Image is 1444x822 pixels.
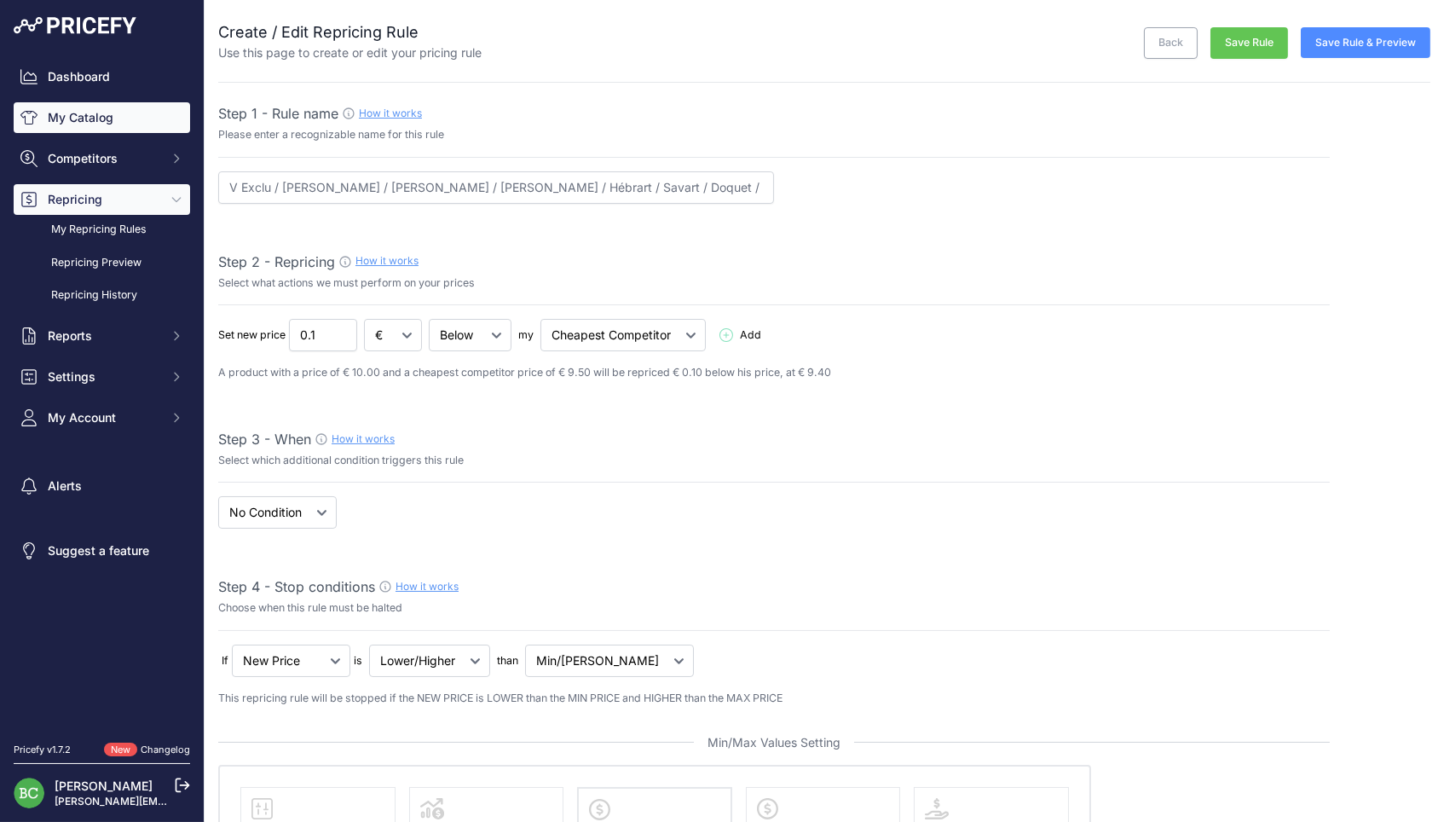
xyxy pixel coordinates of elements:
p: A product with a price of € 10.00 and a cheapest competitor price of € 9.50 will be repriced € 0.... [218,365,1330,381]
button: Reports [14,321,190,351]
a: How it works [332,432,395,445]
button: Save Rule & Preview [1301,27,1430,58]
span: New [104,743,137,757]
span: Step 3 - When [218,431,311,448]
a: My Repricing Rules [14,215,190,245]
button: Save Rule [1210,27,1288,59]
a: Repricing Preview [14,248,190,278]
a: Alerts [14,471,190,501]
p: Please enter a recognizable name for this rule [218,127,1330,143]
a: My Catalog [14,102,190,133]
span: Repricing [48,191,159,208]
p: Select which additional condition triggers this rule [218,453,1330,469]
a: [PERSON_NAME] [55,779,153,793]
input: 1% Below my cheapest competitor [218,171,774,204]
div: Pricefy v1.7.2 [14,743,71,757]
p: Choose when this rule must be halted [218,600,1330,616]
span: Add [740,327,761,344]
a: How it works [355,254,419,267]
span: Competitors [48,150,159,167]
a: Changelog [141,744,190,755]
span: My Account [48,409,159,426]
p: than [497,653,518,669]
p: Select what actions we must perform on your prices [218,275,1330,292]
p: Use this page to create or edit your pricing rule [218,44,482,61]
button: Competitors [14,143,190,174]
span: Step 2 - Repricing [218,253,335,270]
a: Repricing History [14,281,190,310]
p: This repricing rule will be stopped if the NEW PRICE is LOWER than the MIN PRICE and HIGHER than ... [218,691,1330,707]
span: Step 1 - Rule name [218,105,338,122]
a: How it works [396,580,459,593]
button: Settings [14,362,190,392]
a: How it works [359,107,422,119]
img: Pricefy Logo [14,17,136,34]
a: Back [1144,27,1198,59]
span: Min/Max Values Setting [694,734,854,751]
input: 1 [289,319,357,351]
h2: Create / Edit Repricing Rule [218,20,482,44]
span: Settings [48,368,159,385]
a: Suggest a feature [14,535,190,566]
span: Reports [48,327,159,344]
button: My Account [14,402,190,433]
p: is [354,653,362,669]
span: Step 4 - Stop conditions [218,578,375,595]
p: my [518,327,534,344]
button: Repricing [14,184,190,215]
a: [PERSON_NAME][EMAIL_ADDRESS][DOMAIN_NAME][PERSON_NAME] [55,795,401,808]
p: Set new price [218,327,286,344]
p: If [222,653,228,669]
nav: Sidebar [14,61,190,722]
a: Dashboard [14,61,190,92]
